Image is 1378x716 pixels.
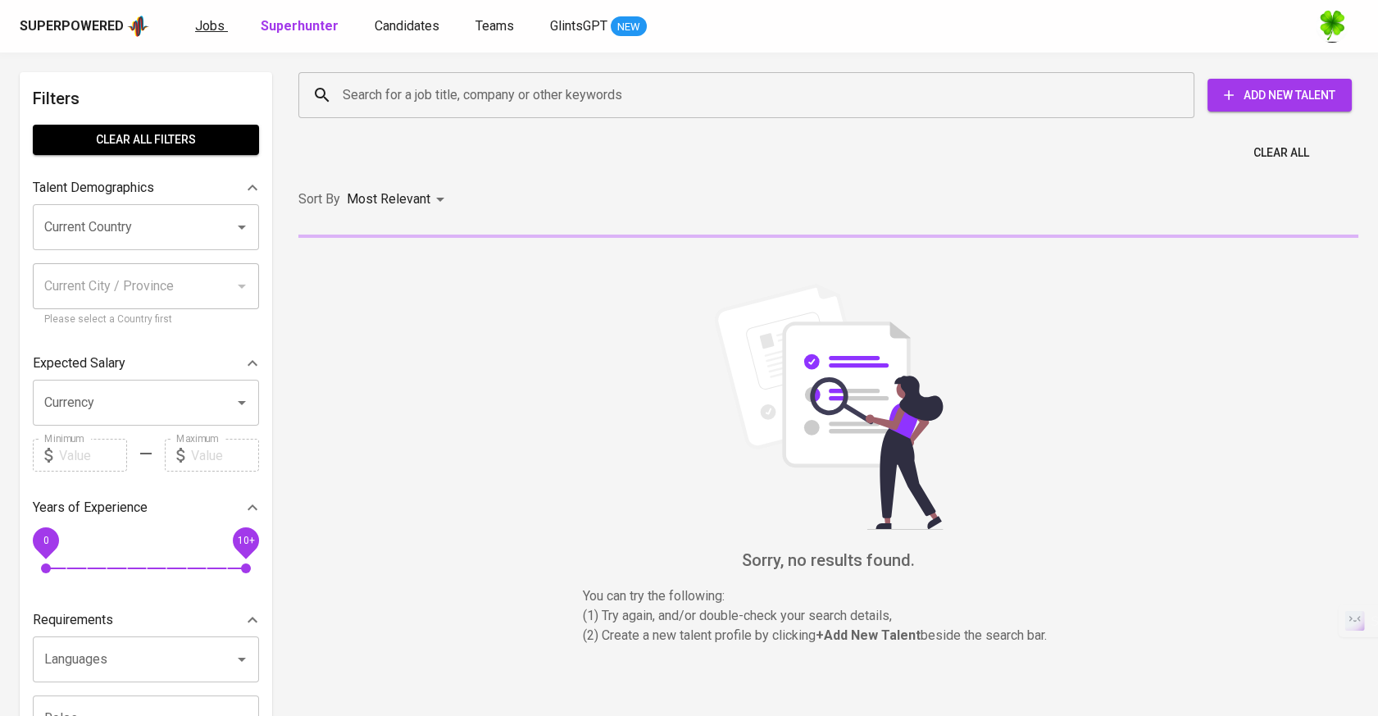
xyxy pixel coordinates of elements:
[33,178,154,198] p: Talent Demographics
[191,439,259,472] input: Value
[375,16,443,37] a: Candidates
[59,439,127,472] input: Value
[261,18,339,34] b: Superhunter
[816,627,921,643] b: + Add New Talent
[33,491,259,524] div: Years of Experience
[550,16,647,37] a: GlintsGPT NEW
[475,16,517,37] a: Teams
[375,18,439,34] span: Candidates
[195,16,228,37] a: Jobs
[33,604,259,636] div: Requirements
[20,14,149,39] a: Superpoweredapp logo
[347,185,450,215] div: Most Relevant
[195,18,225,34] span: Jobs
[33,347,259,380] div: Expected Salary
[1247,138,1316,168] button: Clear All
[33,353,125,373] p: Expected Salary
[583,606,1075,626] p: (1) Try again, and/or double-check your search details,
[230,648,253,671] button: Open
[43,535,48,546] span: 0
[1207,79,1352,112] button: Add New Talent
[230,391,253,414] button: Open
[706,284,952,530] img: file_searching.svg
[33,85,259,112] h6: Filters
[475,18,514,34] span: Teams
[46,130,246,150] span: Clear All filters
[298,547,1358,573] h6: Sorry, no results found.
[261,16,342,37] a: Superhunter
[33,610,113,630] p: Requirements
[230,216,253,239] button: Open
[44,312,248,328] p: Please select a Country first
[33,498,148,518] p: Years of Experience
[550,18,607,34] span: GlintsGPT
[127,14,149,39] img: app logo
[1316,10,1348,43] img: f9493b8c-82b8-4f41-8722-f5d69bb1b761.jpg
[347,189,430,209] p: Most Relevant
[298,189,340,209] p: Sort By
[20,17,124,36] div: Superpowered
[237,535,254,546] span: 10+
[1253,143,1309,163] span: Clear All
[33,171,259,204] div: Talent Demographics
[611,19,647,35] span: NEW
[583,586,1075,606] p: You can try the following :
[33,125,259,155] button: Clear All filters
[1221,85,1339,106] span: Add New Talent
[583,626,1075,645] p: (2) Create a new talent profile by clicking beside the search bar.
